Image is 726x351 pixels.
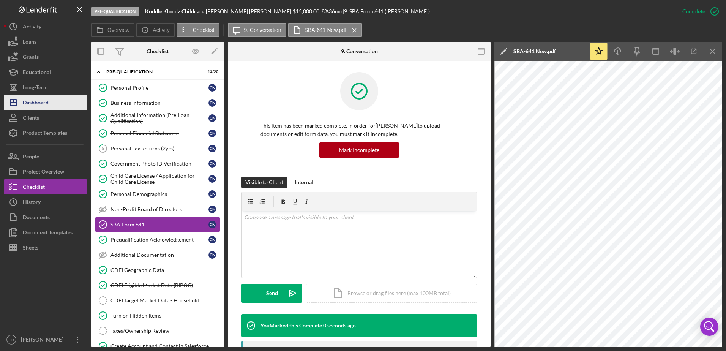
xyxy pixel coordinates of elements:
a: SBA Form 641CN [95,217,220,232]
text: HR [9,338,14,342]
div: 8 % [322,8,329,14]
div: Non-Profit Board of Directors [110,206,208,212]
a: Business InformationCN [95,95,220,111]
div: Mark Incomplete [339,142,379,158]
a: Government Photo ID VerificationCN [95,156,220,171]
a: 5Personal Tax Returns (2yrs)CN [95,141,220,156]
div: Loans [23,34,36,51]
div: Checklist [23,179,45,196]
a: Personal DemographicsCN [95,187,220,202]
div: Government Photo ID Verification [110,161,208,167]
div: C N [208,221,216,228]
div: Pre-Qualification [106,70,199,74]
div: C N [208,114,216,122]
button: HR[PERSON_NAME] [4,332,87,347]
div: Personal Financial Statement [110,130,208,136]
button: Document Templates [4,225,87,240]
div: Project Overview [23,164,64,181]
div: Personal Demographics [110,191,208,197]
div: Checklist [147,48,169,54]
div: History [23,194,41,212]
div: Additional Documentation [110,252,208,258]
div: C N [208,99,216,107]
div: [PERSON_NAME] [PERSON_NAME] | [206,8,293,14]
button: Project Overview [4,164,87,179]
div: Additional Information (Pre-Loan Qualification) [110,112,208,124]
a: CDFI Eligible Market Data (BIPOC) [95,278,220,293]
div: Internal [295,177,313,188]
div: Turn on Hidden Items [110,313,220,319]
button: Overview [91,23,134,37]
div: C N [208,236,216,243]
div: C N [208,190,216,198]
div: Grants [23,49,39,66]
label: Checklist [193,27,215,33]
div: Dashboard [23,95,49,112]
div: CDFI Target Market Data - Household [110,297,220,304]
div: C N [208,206,216,213]
div: 36 mo [329,8,342,14]
button: Long-Term [4,80,87,95]
tspan: 5 [102,146,104,151]
a: Personal ProfileCN [95,80,220,95]
button: Send [241,284,302,303]
button: Activity [136,23,174,37]
div: CDFI Eligible Market Data (BIPOC) [110,282,220,288]
div: Visible to Client [245,177,283,188]
div: $15,000.00 [293,8,322,14]
a: Activity [4,19,87,34]
a: Non-Profit Board of DirectorsCN [95,202,220,217]
div: Send [266,284,278,303]
a: Additional Information (Pre-Loan Qualification)CN [95,111,220,126]
button: Sheets [4,240,87,255]
button: Internal [291,177,317,188]
time: 2025-08-28 21:14 [323,323,356,329]
div: Clients [23,110,39,127]
div: | [145,8,206,14]
div: Complete [682,4,705,19]
button: Dashboard [4,95,87,110]
button: Product Templates [4,125,87,141]
div: You Marked this Complete [260,323,322,329]
a: Additional DocumentationCN [95,247,220,262]
button: Complete [675,4,722,19]
div: Activity [23,19,41,36]
a: Checklist [4,179,87,194]
button: Checklist [177,23,219,37]
div: 13 / 20 [205,70,218,74]
button: SBA-641 New.pdf [288,23,362,37]
div: C N [208,145,216,152]
button: Grants [4,49,87,65]
button: Clients [4,110,87,125]
a: Educational [4,65,87,80]
a: Loans [4,34,87,49]
div: Create Account and Contact in Salesforce [110,343,220,349]
button: People [4,149,87,164]
div: CDFI Geographic Data [110,267,220,273]
div: C N [208,84,216,92]
div: Product Templates [23,125,67,142]
p: This item has been marked complete. In order for [PERSON_NAME] to upload documents or edit form d... [260,122,458,139]
div: | 9. SBA Form 641 ([PERSON_NAME]) [342,8,430,14]
button: Mark Incomplete [319,142,399,158]
div: 9. Conversation [341,48,378,54]
label: Activity [153,27,169,33]
div: SBA Form 641 [110,221,208,228]
div: Personal Tax Returns (2yrs) [110,145,208,152]
div: C N [208,160,216,168]
label: SBA-641 New.pdf [305,27,347,33]
div: Open Intercom Messenger [700,318,718,336]
div: Personal Profile [110,85,208,91]
button: Documents [4,210,87,225]
div: Business Information [110,100,208,106]
a: CDFI Target Market Data - Household [95,293,220,308]
a: Personal Financial StatementCN [95,126,220,141]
